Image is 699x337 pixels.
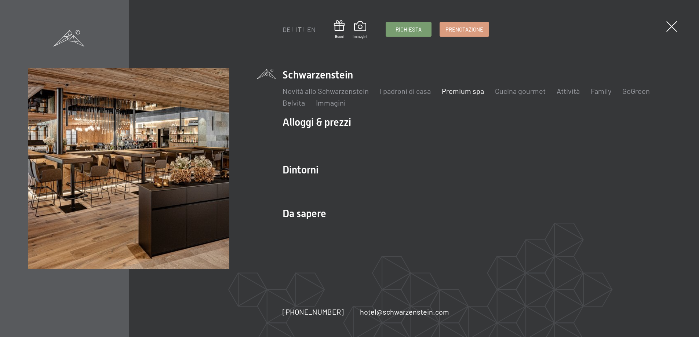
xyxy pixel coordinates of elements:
span: Buoni [334,34,345,39]
a: GoGreen [622,87,650,95]
span: Prenotazione [445,26,483,33]
a: DE [283,25,291,33]
a: Immagini [316,98,346,107]
a: Attività [557,87,580,95]
span: Immagini [353,34,367,39]
span: Richiesta [396,26,422,33]
a: I padroni di casa [380,87,431,95]
a: Family [591,87,611,95]
a: Cucina gourmet [495,87,546,95]
a: Premium spa [442,87,484,95]
a: Belvita [283,98,305,107]
span: [PHONE_NUMBER] [283,307,344,316]
a: hotel@schwarzenstein.com [360,307,449,317]
a: Prenotazione [440,22,489,36]
a: Buoni [334,20,345,39]
a: Immagini [353,21,367,39]
a: EN [307,25,316,33]
a: Richiesta [386,22,431,36]
a: Novità allo Schwarzenstein [283,87,369,95]
a: [PHONE_NUMBER] [283,307,344,317]
a: IT [296,25,302,33]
